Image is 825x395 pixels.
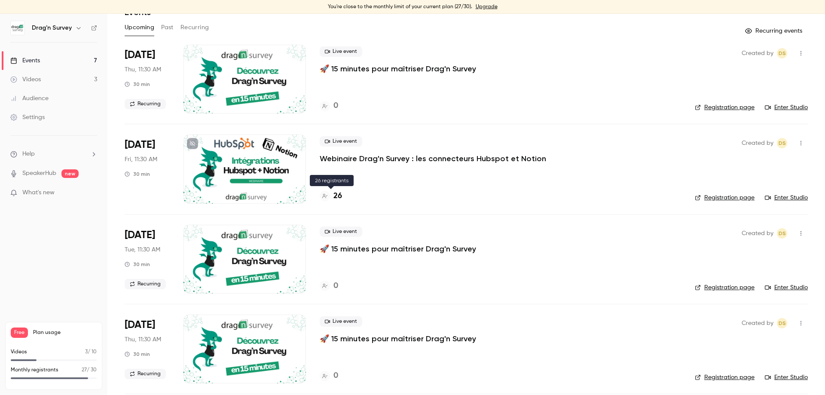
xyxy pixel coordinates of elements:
[125,45,170,113] div: Sep 25 Thu, 11:30 AM (Europe/Paris)
[695,193,755,202] a: Registration page
[125,351,150,358] div: 30 min
[741,24,808,38] button: Recurring events
[82,367,87,373] span: 27
[85,349,88,355] span: 3
[125,48,155,62] span: [DATE]
[32,24,72,32] h6: Drag'n Survey
[125,225,170,294] div: Sep 30 Tue, 11:30 AM (Europe/Paris)
[333,190,342,202] h4: 26
[87,189,97,197] iframe: Noticeable Trigger
[333,370,338,382] h4: 0
[777,48,787,58] span: Drag'n Survey
[742,48,773,58] span: Created by
[161,21,174,34] button: Past
[695,373,755,382] a: Registration page
[125,315,170,383] div: Oct 2 Thu, 11:30 AM (Europe/Paris)
[320,244,476,254] a: 🚀 15 minutes pour maîtriser Drag'n Survey
[11,328,28,338] span: Free
[10,94,49,103] div: Audience
[476,3,498,10] a: Upgrade
[125,21,154,34] button: Upcoming
[765,193,808,202] a: Enter Studio
[22,150,35,159] span: Help
[695,103,755,112] a: Registration page
[779,138,786,148] span: DS
[320,334,476,344] a: 🚀 15 minutes pour maîtriser Drag'n Survey
[320,64,476,74] a: 🚀 15 minutes pour maîtriser Drag'n Survey
[125,99,166,109] span: Recurring
[742,318,773,328] span: Created by
[85,348,97,356] p: / 10
[742,138,773,148] span: Created by
[779,318,786,328] span: DS
[125,245,160,254] span: Tue, 11:30 AM
[125,228,155,242] span: [DATE]
[125,318,155,332] span: [DATE]
[22,188,55,197] span: What's new
[180,21,209,34] button: Recurring
[765,283,808,292] a: Enter Studio
[10,113,45,122] div: Settings
[61,169,79,178] span: new
[777,318,787,328] span: Drag'n Survey
[320,153,546,164] a: Webinaire Drag'n Survey : les connecteurs Hubspot et Notion
[125,135,170,203] div: Sep 26 Fri, 11:30 AM (Europe/Paris)
[320,190,342,202] a: 26
[125,279,166,289] span: Recurring
[125,369,166,379] span: Recurring
[333,280,338,292] h4: 0
[695,283,755,292] a: Registration page
[125,155,157,164] span: Fri, 11:30 AM
[33,329,97,336] span: Plan usage
[10,56,40,65] div: Events
[320,280,338,292] a: 0
[10,150,97,159] li: help-dropdown-opener
[11,366,58,374] p: Monthly registrants
[779,48,786,58] span: DS
[125,81,150,88] div: 30 min
[11,348,27,356] p: Videos
[22,169,56,178] a: SpeakerHub
[125,138,155,152] span: [DATE]
[777,228,787,239] span: Drag'n Survey
[333,100,338,112] h4: 0
[82,366,97,374] p: / 30
[765,373,808,382] a: Enter Studio
[320,370,338,382] a: 0
[742,228,773,239] span: Created by
[765,103,808,112] a: Enter Studio
[125,261,150,268] div: 30 min
[320,136,362,147] span: Live event
[11,21,24,35] img: Drag'n Survey
[125,171,150,178] div: 30 min
[125,335,161,344] span: Thu, 11:30 AM
[125,65,161,74] span: Thu, 11:30 AM
[320,46,362,57] span: Live event
[320,100,338,112] a: 0
[10,75,41,84] div: Videos
[777,138,787,148] span: Drag'n Survey
[779,228,786,239] span: DS
[320,227,362,237] span: Live event
[320,316,362,327] span: Live event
